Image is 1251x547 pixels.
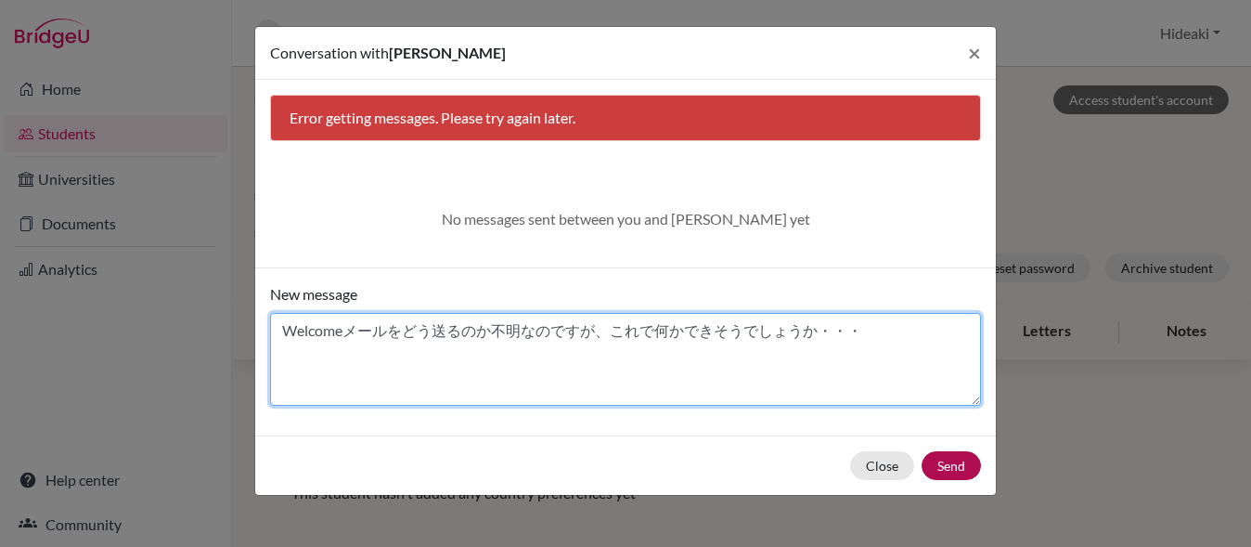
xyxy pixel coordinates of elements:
span: [PERSON_NAME] [389,44,506,61]
span: × [968,39,981,66]
label: New message [270,283,357,306]
button: Close [953,27,996,79]
span: Conversation with [270,44,389,61]
button: Close [850,451,914,480]
div: No messages sent between you and [PERSON_NAME] yet [292,208,959,230]
button: Send [922,451,981,480]
div: Error getting messages. Please try again later. [270,95,981,141]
